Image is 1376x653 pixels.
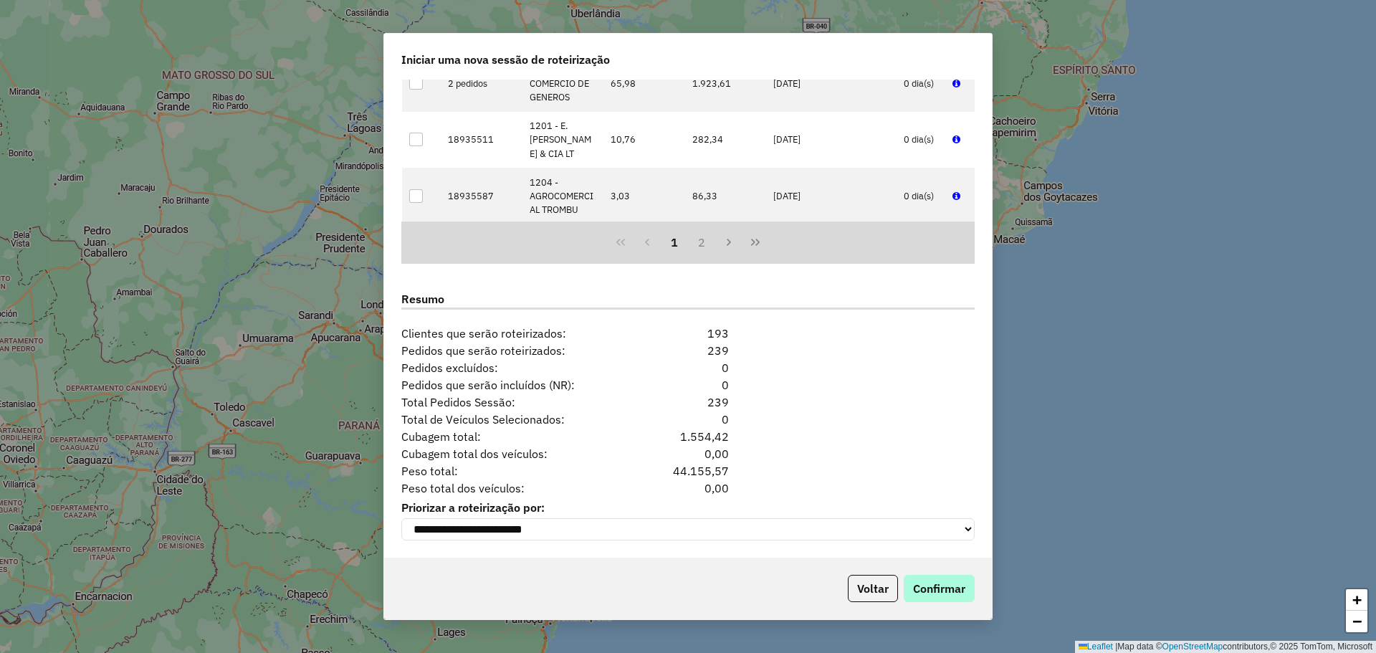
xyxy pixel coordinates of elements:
td: [DATE] [766,55,897,112]
td: 18935511 [441,112,522,168]
td: 3,03 [603,168,685,224]
div: 1.554,42 [639,428,737,445]
span: | [1115,642,1117,652]
div: 0 [639,376,737,394]
div: 239 [639,342,737,359]
td: 282,34 [684,112,766,168]
td: 1204 - AGROCOMERCIAL TROMBU [522,168,603,224]
a: Zoom in [1346,589,1367,611]
td: [DATE] [766,112,897,168]
span: Cubagem total: [393,428,639,445]
span: Cubagem total dos veículos: [393,445,639,462]
td: 65,98 [603,55,685,112]
td: [DATE] [766,168,897,224]
span: Total de Veículos Selecionados: [393,411,639,428]
button: 2 [688,229,715,256]
div: 239 [639,394,737,411]
div: 0 [639,411,737,428]
td: 1201 - E. [PERSON_NAME] & CIA LT [522,112,603,168]
a: Zoom out [1346,611,1367,632]
span: Iniciar uma nova sessão de roteirização [401,51,610,68]
span: Peso total: [393,462,639,480]
button: Last Page [742,229,769,256]
label: Priorizar a roteirização por: [401,499,975,516]
span: Peso total dos veículos: [393,480,639,497]
div: 0 [639,359,737,376]
div: 0,00 [639,480,737,497]
td: 0 dia(s) [896,112,945,168]
td: 0 dia(s) [896,55,945,112]
span: + [1352,591,1362,609]
div: 193 [639,325,737,342]
span: Pedidos que serão incluídos (NR): [393,376,639,394]
span: Total Pedidos Sessão: [393,394,639,411]
td: 18935587 [441,168,522,224]
td: 1.923,61 [684,55,766,112]
div: 44.155,57 [639,462,737,480]
span: − [1352,612,1362,630]
span: Clientes que serão roteirizados: [393,325,639,342]
a: OpenStreetMap [1162,642,1223,652]
button: Confirmar [904,575,975,602]
label: Resumo [401,290,975,310]
td: 1150 - COMERCIO DE GENEROS [522,55,603,112]
td: 0 dia(s) [896,168,945,224]
div: 0,00 [639,445,737,462]
div: Map data © contributors,© 2025 TomTom, Microsoft [1075,641,1376,653]
td: 86,33 [684,168,766,224]
span: Pedidos que serão roteirizados: [393,342,639,359]
button: Voltar [848,575,898,602]
td: 10,76 [603,112,685,168]
span: Pedidos excluídos: [393,359,639,376]
button: 1 [661,229,688,256]
td: 2 pedidos [441,55,522,112]
button: Next Page [715,229,742,256]
a: Leaflet [1079,642,1113,652]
